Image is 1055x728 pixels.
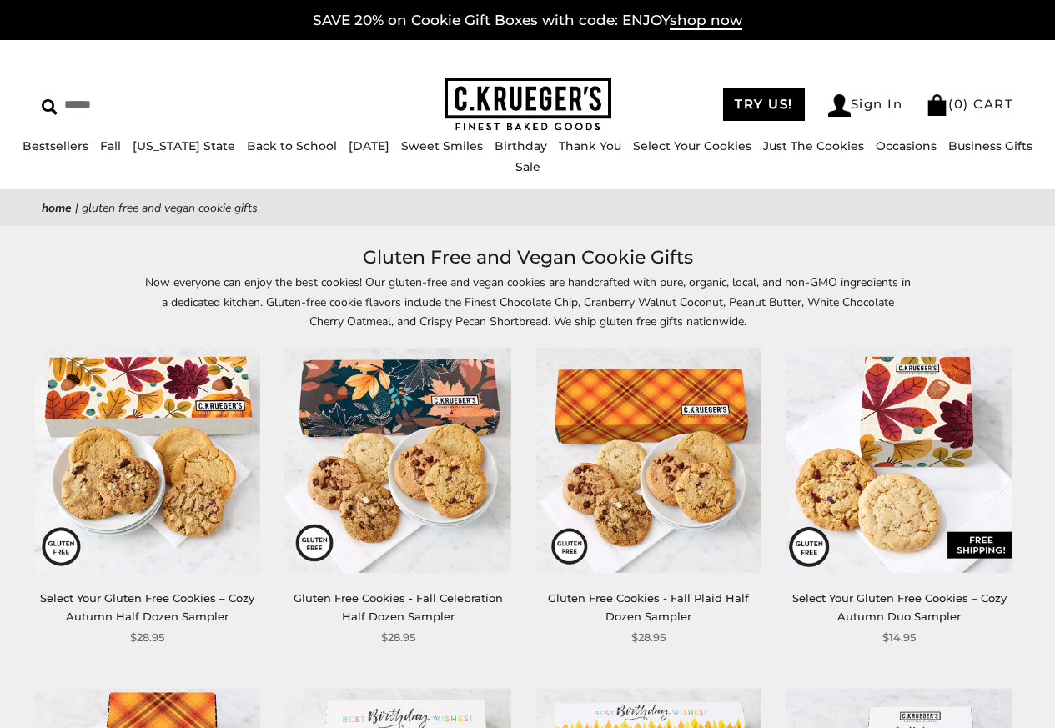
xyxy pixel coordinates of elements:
[926,96,1013,112] a: (0) CART
[401,138,483,153] a: Sweet Smiles
[42,200,72,216] a: Home
[954,96,964,112] span: 0
[381,629,415,646] span: $28.95
[42,92,264,118] input: Search
[548,591,749,622] a: Gluten Free Cookies - Fall Plaid Half Dozen Sampler
[670,12,742,30] span: shop now
[40,591,254,622] a: Select Your Gluten Free Cookies – Cozy Autumn Half Dozen Sampler
[23,138,88,153] a: Bestsellers
[786,348,1012,573] img: Select Your Gluten Free Cookies – Cozy Autumn Duo Sampler
[130,629,164,646] span: $28.95
[876,138,937,153] a: Occasions
[882,629,916,646] span: $14.95
[445,78,611,132] img: C.KRUEGER'S
[67,243,988,273] h1: Gluten Free and Vegan Cookie Gifts
[828,94,851,117] img: Account
[294,591,503,622] a: Gluten Free Cookies - Fall Celebration Half Dozen Sampler
[926,94,948,116] img: Bag
[828,94,903,117] a: Sign In
[559,138,621,153] a: Thank You
[42,198,1013,218] nav: breadcrumbs
[948,138,1032,153] a: Business Gifts
[631,629,666,646] span: $28.95
[633,138,751,153] a: Select Your Cookies
[763,138,864,153] a: Just The Cookies
[723,88,805,121] a: TRY US!
[247,138,337,153] a: Back to School
[75,200,78,216] span: |
[100,138,121,153] a: Fall
[349,138,389,153] a: [DATE]
[82,200,258,216] span: Gluten Free and Vegan Cookie Gifts
[35,348,260,573] img: Select Your Gluten Free Cookies – Cozy Autumn Half Dozen Sampler
[515,159,540,174] a: Sale
[42,99,58,115] img: Search
[313,12,742,30] a: SAVE 20% on Cookie Gift Boxes with code: ENJOYshop now
[285,348,510,573] img: Gluten Free Cookies - Fall Celebration Half Dozen Sampler
[536,348,761,573] img: Gluten Free Cookies - Fall Plaid Half Dozen Sampler
[792,591,1007,622] a: Select Your Gluten Free Cookies – Cozy Autumn Duo Sampler
[495,138,547,153] a: Birthday
[133,138,235,153] a: [US_STATE] State
[144,273,912,330] p: Now everyone can enjoy the best cookies! Our gluten-free and vegan cookies are handcrafted with p...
